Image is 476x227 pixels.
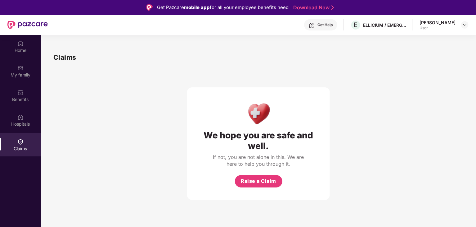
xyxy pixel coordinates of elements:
img: svg+xml;base64,PHN2ZyB3aWR0aD0iMjAiIGhlaWdodD0iMjAiIHZpZXdCb3g9IjAgMCAyMCAyMCIgZmlsbD0ibm9uZSIgeG... [17,65,24,71]
div: Get Pazcare for all your employee benefits need [157,4,289,11]
div: [PERSON_NAME] [420,20,456,25]
div: ELLICIUM / EMERGYS SOLUTIONS PRIVATE LIMITED [363,22,406,28]
div: User [420,25,456,30]
img: Logo [146,4,153,11]
div: If not, you are not alone in this. We are here to help you through it. [212,154,305,167]
a: Download Now [293,4,332,11]
img: svg+xml;base64,PHN2ZyBpZD0iSGVscC0zMngzMiIgeG1sbnM9Imh0dHA6Ly93d3cudzMub3JnLzIwMDAvc3ZnIiB3aWR0aD... [309,22,315,29]
div: We hope you are safe and well. [200,130,317,151]
div: Get Help [317,22,333,27]
img: New Pazcare Logo [7,21,48,29]
img: svg+xml;base64,PHN2ZyBpZD0iSG9tZSIgeG1sbnM9Imh0dHA6Ly93d3cudzMub3JnLzIwMDAvc3ZnIiB3aWR0aD0iMjAiIG... [17,40,24,47]
img: svg+xml;base64,PHN2ZyBpZD0iQmVuZWZpdHMiIHhtbG5zPSJodHRwOi8vd3d3LnczLm9yZy8yMDAwL3N2ZyIgd2lkdGg9Ij... [17,90,24,96]
strong: mobile app [184,4,210,10]
img: Stroke [331,4,334,11]
img: svg+xml;base64,PHN2ZyBpZD0iRHJvcGRvd24tMzJ4MzIiIHhtbG5zPSJodHRwOi8vd3d3LnczLm9yZy8yMDAwL3N2ZyIgd2... [462,22,467,27]
h1: Claims [53,52,76,63]
img: Health Care [245,100,272,127]
img: svg+xml;base64,PHN2ZyBpZD0iQ2xhaW0iIHhtbG5zPSJodHRwOi8vd3d3LnczLm9yZy8yMDAwL3N2ZyIgd2lkdGg9IjIwIi... [17,139,24,145]
button: Raise a Claim [235,175,282,188]
span: Raise a Claim [241,177,276,185]
span: E [354,21,358,29]
img: svg+xml;base64,PHN2ZyBpZD0iSG9zcGl0YWxzIiB4bWxucz0iaHR0cDovL3d3dy53My5vcmcvMjAwMC9zdmciIHdpZHRoPS... [17,114,24,120]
